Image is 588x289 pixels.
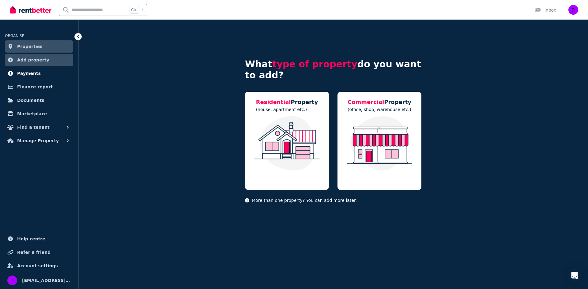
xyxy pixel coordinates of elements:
[17,43,43,50] span: Properties
[17,262,58,269] span: Account settings
[17,83,53,91] span: Finance report
[17,235,45,243] span: Help centre
[5,40,73,53] a: Properties
[5,34,24,38] span: ORGANISE
[17,249,51,256] span: Refer a friend
[256,99,291,105] span: Residential
[5,135,73,147] button: Manage Property
[348,99,384,105] span: Commercial
[17,56,49,64] span: Add property
[5,260,73,272] a: Account settings
[17,137,59,144] span: Manage Property
[256,98,318,106] h5: Property
[5,233,73,245] a: Help centre
[130,6,139,14] span: Ctrl
[17,70,41,77] span: Payments
[5,246,73,258] a: Refer a friend
[568,5,578,15] img: dalrympleroad399@gmail.com
[10,5,51,14] img: RentBetter
[22,277,71,284] span: [EMAIL_ADDRESS][DOMAIN_NAME]
[17,124,50,131] span: Find a tenant
[251,116,323,171] img: Residential Property
[5,81,73,93] a: Finance report
[17,97,44,104] span: Documents
[535,7,556,13] div: Inbox
[5,121,73,133] button: Find a tenant
[256,106,318,113] p: (house, apartment etc.)
[348,106,411,113] p: (office, shop, warehouse etc.)
[17,110,47,117] span: Marketplace
[348,98,411,106] h5: Property
[141,7,144,12] span: k
[5,54,73,66] a: Add property
[567,268,582,283] div: Open Intercom Messenger
[344,116,415,171] img: Commercial Property
[5,94,73,106] a: Documents
[245,197,421,203] p: More than one property? You can add more later.
[5,108,73,120] a: Marketplace
[245,59,421,81] h4: What do you want to add?
[5,67,73,80] a: Payments
[272,59,357,69] span: type of property
[7,276,17,285] img: dalrympleroad399@gmail.com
